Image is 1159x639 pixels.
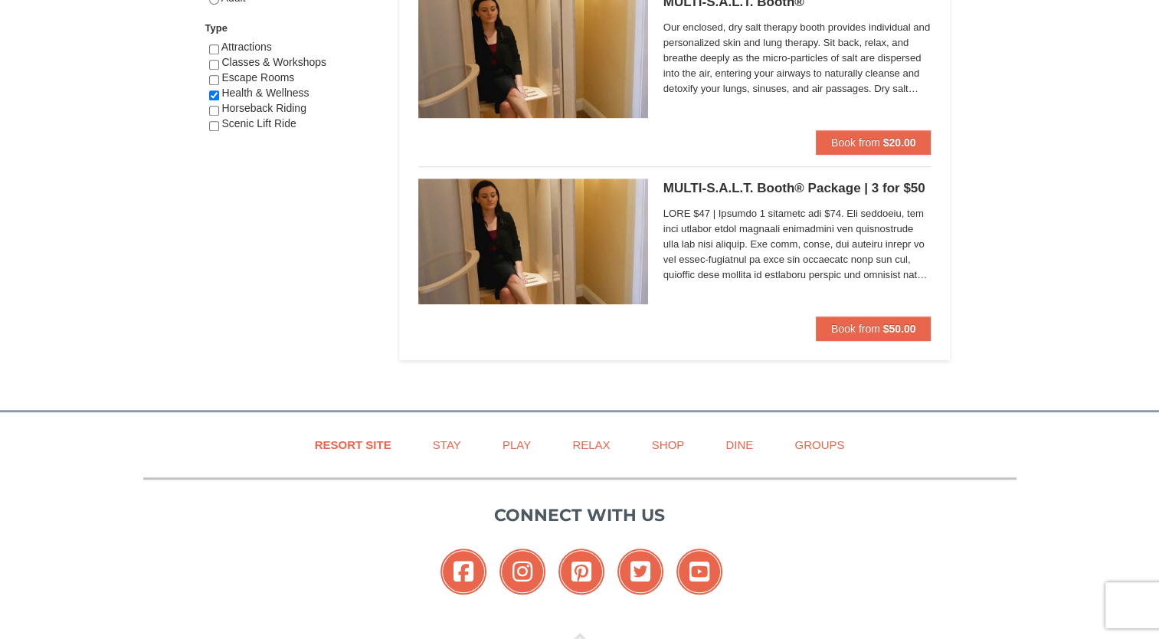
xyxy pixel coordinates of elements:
[663,181,931,196] h5: MULTI-S.A.L.T. Booth® Package | 3 for $50
[143,503,1017,528] p: Connect with us
[418,179,648,304] img: 6619873-585-86820cc0.jpg
[414,428,480,462] a: Stay
[663,20,931,97] span: Our enclosed, dry salt therapy booth provides individual and personalized skin and lung therapy. ...
[296,428,411,462] a: Resort Site
[775,428,863,462] a: Groups
[831,136,880,149] span: Book from
[221,102,306,114] span: Horseback Riding
[221,41,272,53] span: Attractions
[883,136,916,149] strong: $20.00
[221,87,309,99] span: Health & Wellness
[483,428,550,462] a: Play
[831,323,880,335] span: Book from
[816,130,931,155] button: Book from $20.00
[883,323,916,335] strong: $50.00
[816,316,931,341] button: Book from $50.00
[633,428,704,462] a: Shop
[221,117,296,129] span: Scenic Lift Ride
[205,22,228,34] strong: Type
[553,428,629,462] a: Relax
[663,206,931,283] span: LORE $47 | Ipsumdo 1 sitametc adi $74. Eli seddoeiu, tem inci utlabor etdol magnaali enimadmini v...
[706,428,772,462] a: Dine
[221,71,294,84] span: Escape Rooms
[221,56,326,68] span: Classes & Workshops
